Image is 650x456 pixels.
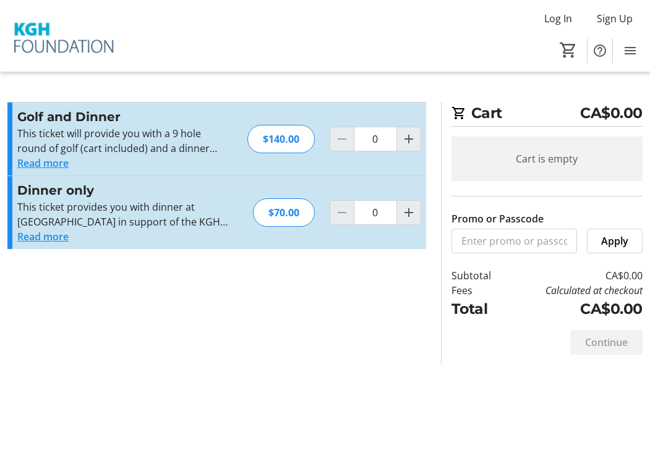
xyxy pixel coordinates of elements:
[618,38,643,63] button: Menu
[17,229,69,244] button: Read more
[397,201,421,224] button: Increment by one
[587,229,643,253] button: Apply
[507,268,643,283] td: CA$0.00
[451,211,544,226] label: Promo or Passcode
[17,156,69,171] button: Read more
[587,9,643,28] button: Sign Up
[17,126,233,156] p: This ticket will provide you with a 9 hole round of golf (cart included) and a dinner following t...
[601,234,628,248] span: Apply
[354,127,397,151] input: Golf and Dinner Quantity
[397,127,421,151] button: Increment by one
[247,125,315,153] div: $140.00
[17,200,238,229] div: This ticket provides you with dinner at [GEOGRAPHIC_DATA] in support of the KGH Foundation. The d...
[597,11,633,26] span: Sign Up
[580,102,643,124] span: CA$0.00
[507,283,643,298] td: Calculated at checkout
[7,5,118,67] img: Kelowna General Hospital Foundation - UBC Southern Medical Program's Logo
[354,200,397,225] input: Dinner only Quantity
[451,229,577,253] input: Enter promo or passcode
[451,137,643,181] div: Cart is empty
[588,38,612,63] button: Help
[17,181,238,200] h3: Dinner only
[451,298,507,319] td: Total
[451,102,643,127] h2: Cart
[451,268,507,283] td: Subtotal
[17,108,233,126] h3: Golf and Dinner
[507,298,643,319] td: CA$0.00
[253,198,315,227] div: $70.00
[557,39,579,61] button: Cart
[451,283,507,298] td: Fees
[544,11,572,26] span: Log In
[534,9,582,28] button: Log In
